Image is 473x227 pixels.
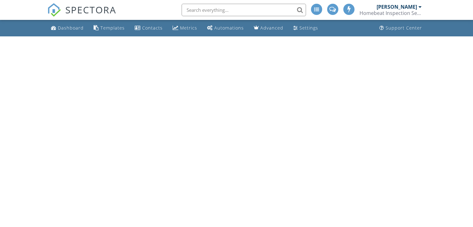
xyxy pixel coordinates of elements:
a: Support Center [377,22,424,34]
div: Dashboard [58,25,84,31]
input: Search everything... [182,4,306,16]
a: Metrics [170,22,200,34]
a: Settings [291,22,321,34]
div: Homebeat Inspection Services [359,10,422,16]
span: SPECTORA [65,3,116,16]
div: Settings [299,25,318,31]
div: Templates [100,25,125,31]
a: Templates [91,22,127,34]
a: Automations (Basic) [205,22,246,34]
div: Automations [214,25,244,31]
div: Support Center [386,25,422,31]
div: Advanced [260,25,283,31]
div: Metrics [180,25,197,31]
div: [PERSON_NAME] [377,4,417,10]
div: Contacts [142,25,163,31]
a: Contacts [132,22,165,34]
a: SPECTORA [47,8,116,21]
img: The Best Home Inspection Software - Spectora [47,3,61,17]
a: Dashboard [49,22,86,34]
a: Advanced [251,22,286,34]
